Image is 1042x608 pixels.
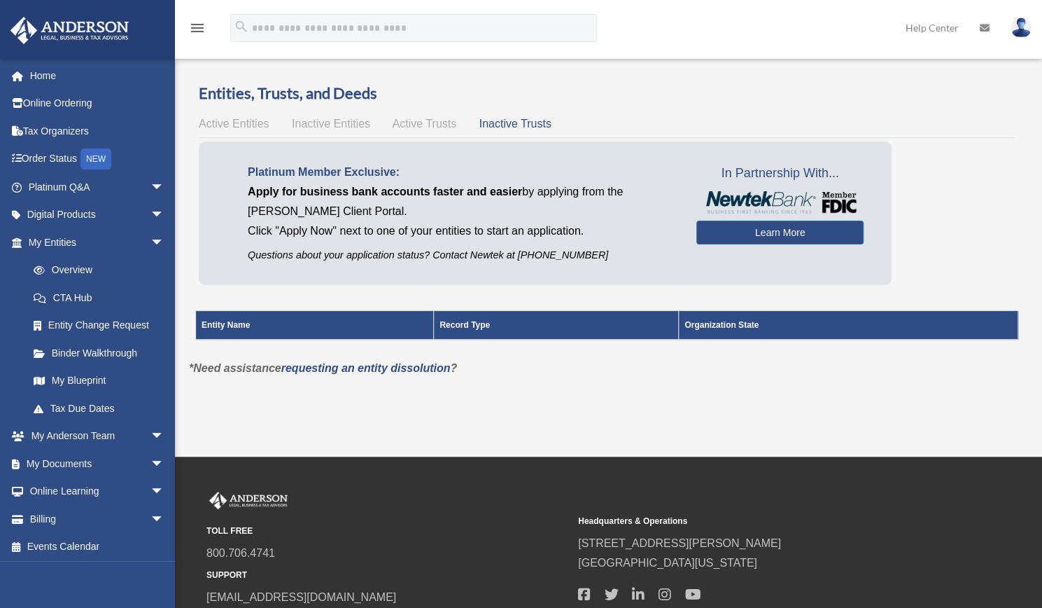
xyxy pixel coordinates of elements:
a: Events Calendar [10,533,185,561]
a: [STREET_ADDRESS][PERSON_NAME] [578,537,781,549]
a: Online Learningarrow_drop_down [10,478,185,506]
p: Platinum Member Exclusive: [248,163,675,182]
span: arrow_drop_down [150,228,178,257]
a: Binder Walkthrough [20,339,178,367]
span: In Partnership With... [696,163,864,185]
small: SUPPORT [206,568,568,583]
a: Home [10,62,185,90]
a: CTA Hub [20,284,178,312]
th: Record Type [434,311,679,340]
a: My Anderson Teamarrow_drop_down [10,422,185,450]
i: search [234,19,249,34]
span: arrow_drop_down [150,450,178,478]
a: My Entitiesarrow_drop_down [10,228,178,256]
img: NewtekBankLogoSM.png [703,191,857,214]
img: Anderson Advisors Platinum Portal [206,492,290,510]
a: Platinum Q&Aarrow_drop_down [10,173,185,201]
div: NEW [80,148,111,170]
th: Entity Name [196,311,434,340]
small: Headquarters & Operations [578,514,940,529]
span: arrow_drop_down [150,173,178,202]
a: Order StatusNEW [10,145,185,174]
h3: Entities, Trusts, and Deeds [199,83,1015,104]
small: TOLL FREE [206,524,568,539]
span: arrow_drop_down [150,478,178,506]
i: menu [189,20,206,36]
a: My Blueprint [20,367,178,395]
span: arrow_drop_down [150,505,178,534]
a: Billingarrow_drop_down [10,505,185,533]
a: Digital Productsarrow_drop_down [10,201,185,229]
em: *Need assistance ? [189,362,457,374]
span: Active Trusts [393,118,457,130]
span: arrow_drop_down [150,422,178,451]
a: Learn More [696,221,864,244]
img: Anderson Advisors Platinum Portal [6,17,133,44]
p: by applying from the [PERSON_NAME] Client Portal. [248,182,675,221]
p: Questions about your application status? Contact Newtek at [PHONE_NUMBER] [248,247,675,264]
a: [GEOGRAPHIC_DATA][US_STATE] [578,557,757,569]
th: Organization State [679,311,1018,340]
p: Click "Apply Now" next to one of your entities to start an application. [248,221,675,241]
a: [EMAIL_ADDRESS][DOMAIN_NAME] [206,591,396,603]
span: arrow_drop_down [150,201,178,230]
span: Inactive Entities [292,118,370,130]
a: Tax Organizers [10,117,185,145]
a: My Documentsarrow_drop_down [10,450,185,478]
span: Active Entities [199,118,269,130]
a: requesting an entity dissolution [281,362,451,374]
a: menu [189,25,206,36]
a: Overview [20,256,171,284]
a: 800.706.4741 [206,547,275,559]
span: Inactive Trusts [479,118,551,130]
a: Online Ordering [10,90,185,118]
a: Tax Due Dates [20,394,178,422]
a: Entity Change Request [20,312,178,340]
span: Apply for business bank accounts faster and easier [248,186,522,198]
img: User Pic [1011,18,1032,38]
